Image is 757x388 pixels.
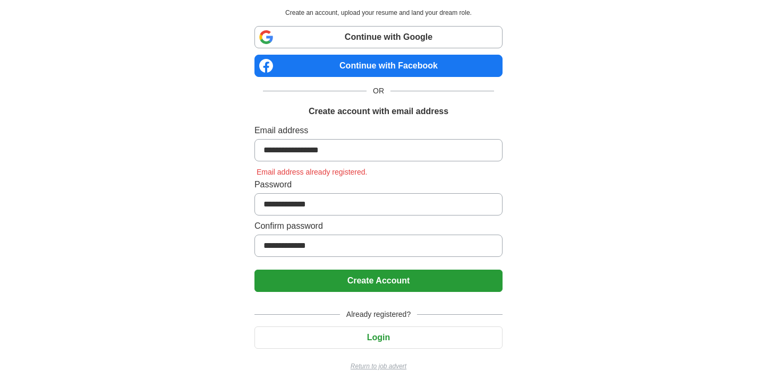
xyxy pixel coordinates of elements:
span: Email address already registered. [254,168,370,176]
h1: Create account with email address [309,105,448,118]
a: Login [254,333,503,342]
label: Email address [254,124,503,137]
button: Create Account [254,270,503,292]
span: OR [367,85,390,97]
a: Return to job advert [254,361,503,371]
label: Password [254,178,503,191]
a: Continue with Facebook [254,55,503,77]
a: Continue with Google [254,26,503,48]
p: Create an account, upload your resume and land your dream role. [257,8,500,18]
label: Confirm password [254,220,503,232]
span: Already registered? [340,309,417,320]
button: Login [254,326,503,349]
